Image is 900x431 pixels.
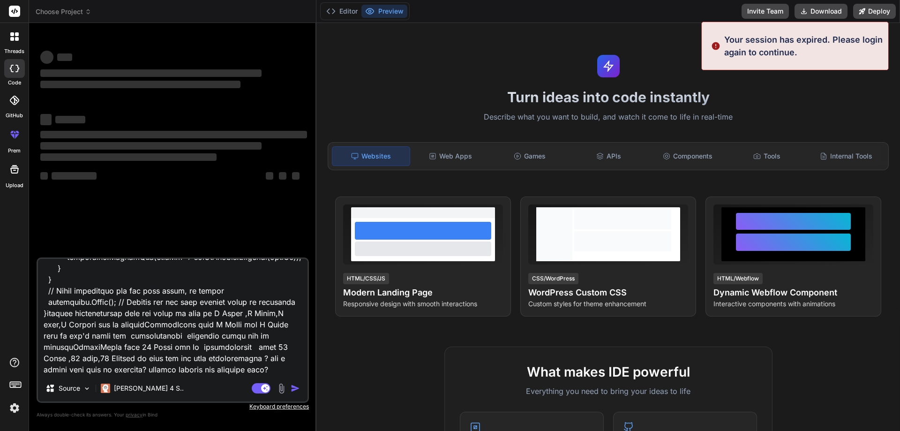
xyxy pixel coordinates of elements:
[101,384,110,393] img: Claude 4 Sonnet
[724,33,883,59] p: Your session has expired. Please login again to continue.
[343,273,389,284] div: HTML/CSS/JS
[38,259,307,375] textarea: loremipsum = dol Sita<con>(); // Adipi E1Seddoeiusmo te Inci utl etdolorEmagnaAliqu = E1Adminimve...
[36,7,91,16] span: Choose Project
[322,5,361,18] button: Editor
[40,172,48,180] span: ‌
[795,4,847,19] button: Download
[55,116,85,123] span: ‌
[6,112,23,120] label: GitHub
[728,146,806,166] div: Tools
[713,273,763,284] div: HTML/Webflow
[114,384,184,393] p: [PERSON_NAME] 4 S..
[322,89,894,106] h1: Turn ideas into code instantly
[528,286,688,299] h4: WordPress Custom CSS
[52,172,97,180] span: ‌
[4,47,24,55] label: threads
[807,146,885,166] div: Internal Tools
[40,81,240,88] span: ‌
[292,172,300,180] span: ‌
[266,172,273,180] span: ‌
[57,53,72,61] span: ‌
[460,386,757,397] p: Everything you need to bring your ideas to life
[40,51,53,64] span: ‌
[59,384,80,393] p: Source
[37,410,309,419] p: Always double-check its answers. Your in Bind
[853,4,896,19] button: Deploy
[37,403,309,410] p: Keyboard preferences
[711,33,720,59] img: alert
[40,69,262,77] span: ‌
[322,111,894,123] p: Describe what you want to build, and watch it come to life in real-time
[491,146,569,166] div: Games
[742,4,789,19] button: Invite Team
[83,385,91,393] img: Pick Models
[40,131,307,138] span: ‌
[412,146,489,166] div: Web Apps
[361,5,407,18] button: Preview
[528,273,578,284] div: CSS/WordPress
[649,146,727,166] div: Components
[126,412,142,417] span: privacy
[570,146,647,166] div: APIs
[40,142,262,150] span: ‌
[40,153,217,161] span: ‌
[279,172,286,180] span: ‌
[6,181,23,189] label: Upload
[291,384,300,393] img: icon
[7,400,22,416] img: settings
[276,383,287,394] img: attachment
[8,79,21,87] label: code
[8,147,21,155] label: prem
[713,299,873,309] p: Interactive components with animations
[713,286,873,299] h4: Dynamic Webflow Component
[528,299,688,309] p: Custom styles for theme enhancement
[332,146,410,166] div: Websites
[460,362,757,382] h2: What makes IDE powerful
[343,286,503,299] h4: Modern Landing Page
[40,114,52,125] span: ‌
[343,299,503,309] p: Responsive design with smooth interactions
